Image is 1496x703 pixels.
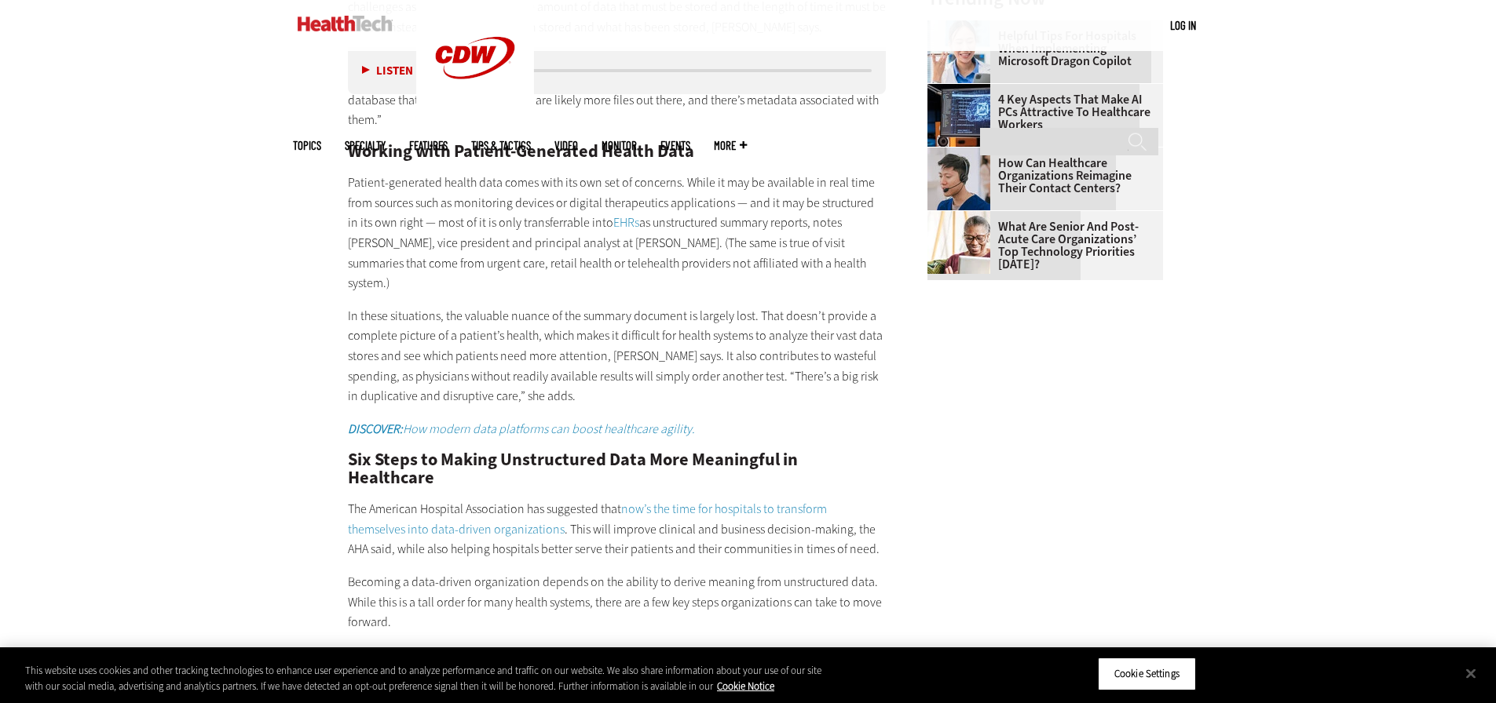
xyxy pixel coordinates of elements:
p: The American Hospital Association has suggested that . This will improve clinical and business de... [348,499,887,559]
a: Healthcare contact center [927,148,998,160]
div: User menu [1170,17,1196,34]
a: Video [554,140,578,151]
button: Cookie Settings [1098,657,1196,690]
a: MonITor [602,140,637,151]
a: now’s the time for hospitals to transform themselves into data-driven organizations [348,501,827,537]
a: Tips & Tactics [471,140,531,151]
div: This website uses cookies and other tracking technologies to enhance user experience and to analy... [25,663,823,694]
a: CDW [416,104,534,120]
h2: Six Steps to Making Unstructured Data More Meaningful in Healthcare [348,451,887,486]
span: More [714,140,747,151]
p: Patient-generated health data comes with its own set of concerns. While it may be available in re... [348,173,887,293]
p: In these situations, the valuable nuance of the summary document is largely lost. That doesn’t pr... [348,306,887,406]
a: Log in [1170,18,1196,32]
a: How Can Healthcare Organizations Reimagine Their Contact Centers? [927,157,1154,195]
img: Healthcare contact center [927,148,990,210]
span: Topics [293,140,321,151]
button: Close [1454,656,1488,690]
img: Older person using tablet [927,211,990,274]
a: where data is stored [602,646,704,662]
img: Home [298,16,393,31]
a: Events [660,140,690,151]
a: Older person using tablet [927,211,998,224]
span: Specialty [345,140,386,151]
em: DISCOVER: [348,421,403,437]
a: What Are Senior and Post-Acute Care Organizations’ Top Technology Priorities [DATE]? [927,220,1154,271]
p: Becoming a data-driven organization depends on the ability to derive meaning from unstructured da... [348,572,887,632]
a: Features [409,140,448,151]
a: EHRs [613,214,639,231]
li: Organizations should look at as well as how those storage arrays are synced and distributed. Anyt... [365,645,887,701]
em: How modern data platforms can boost healthcare agility. [403,421,695,437]
strong: Optimize storage: [365,646,455,662]
a: More information about your privacy [717,679,774,693]
a: DISCOVER:How modern data platforms can boost healthcare agility. [348,421,695,437]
